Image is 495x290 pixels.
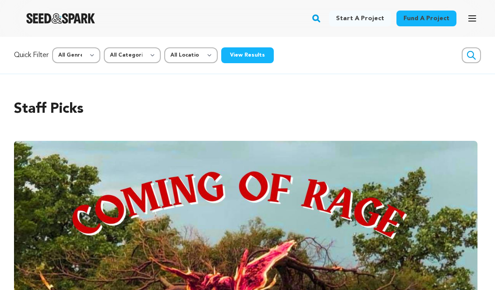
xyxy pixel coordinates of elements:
[14,99,481,120] h2: Staff Picks
[329,11,391,26] a: Start a project
[26,13,95,24] a: Seed&Spark Homepage
[14,50,49,61] p: Quick Filter
[396,11,456,26] a: Fund a project
[26,13,95,24] img: Seed&Spark Logo Dark Mode
[221,47,274,63] button: View Results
